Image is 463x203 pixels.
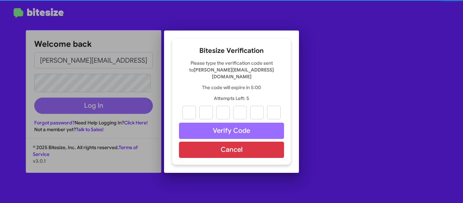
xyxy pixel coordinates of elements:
strong: [PERSON_NAME][EMAIL_ADDRESS][DOMAIN_NAME] [194,67,274,80]
button: Verify Code [179,123,284,139]
p: The code will expire in 5:00 [179,84,284,91]
h2: Bitesize Verification [179,45,284,56]
p: Please type the verification code sent to [179,60,284,80]
button: Cancel [179,142,284,158]
p: Attempts Left: 5 [179,95,284,102]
